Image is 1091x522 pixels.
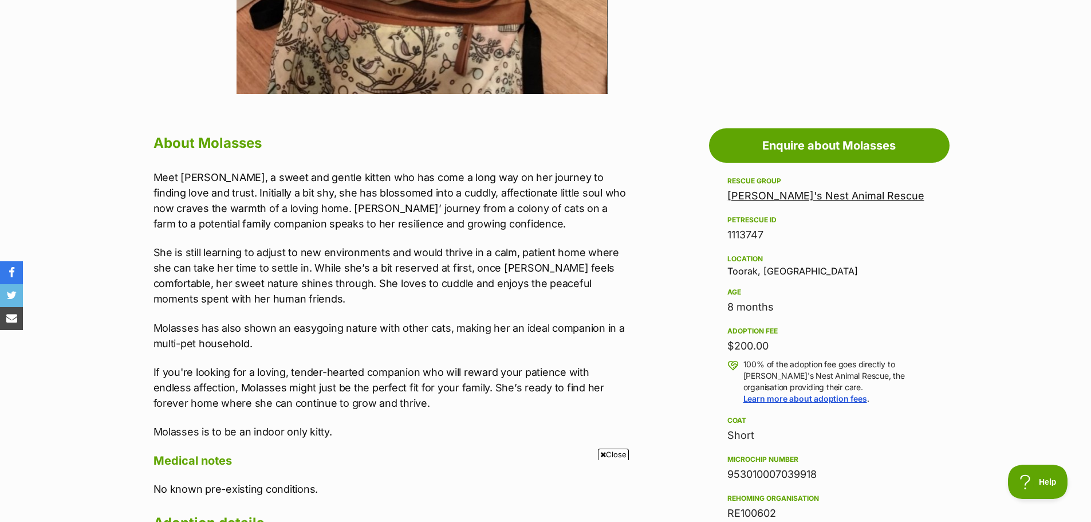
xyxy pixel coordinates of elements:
[727,466,931,482] div: 953010007039918
[709,128,950,163] a: Enquire about Molasses
[727,190,924,202] a: [PERSON_NAME]'s Nest Animal Rescue
[727,427,931,443] div: Short
[727,227,931,243] div: 1113747
[153,320,627,351] p: Molasses has also shown an easygoing nature with other cats, making her an ideal companion in a m...
[727,254,931,264] div: Location
[153,424,627,439] p: Molasses is to be an indoor only kitty.
[743,394,867,403] a: Learn more about adoption fees
[153,364,627,411] p: If you're looking for a loving, tender-hearted companion who will reward your patience with endle...
[743,359,931,405] p: 100% of the adoption fee goes directly to [PERSON_NAME]'s Nest Animal Rescue, the organisation pr...
[337,465,754,516] iframe: Advertisement
[153,453,627,468] h4: Medical notes
[727,215,931,225] div: PetRescue ID
[727,252,931,276] div: Toorak, [GEOGRAPHIC_DATA]
[727,338,931,354] div: $200.00
[727,299,931,315] div: 8 months
[727,327,931,336] div: Adoption fee
[727,288,931,297] div: Age
[153,131,627,156] h2: About Molasses
[727,505,931,521] div: RE100602
[727,176,931,186] div: Rescue group
[153,170,627,231] p: Meet [PERSON_NAME], a sweet and gentle kitten who has come a long way on her journey to finding l...
[727,416,931,425] div: Coat
[727,455,931,464] div: Microchip number
[598,449,629,460] span: Close
[1008,465,1068,499] iframe: Help Scout Beacon - Open
[727,494,931,503] div: Rehoming organisation
[153,245,627,307] p: She is still learning to adjust to new environments and would thrive in a calm, patient home wher...
[153,481,627,497] p: No known pre-existing conditions.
